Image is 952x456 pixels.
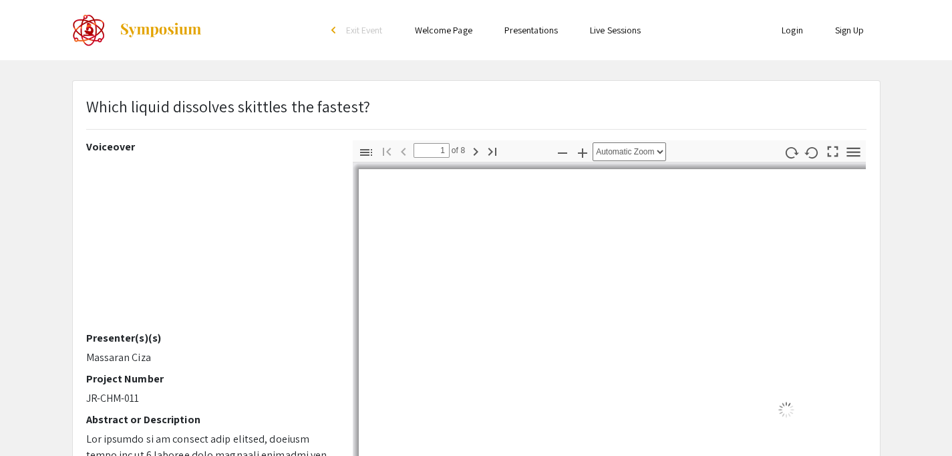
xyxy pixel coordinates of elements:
[593,142,666,161] select: Zoom
[346,24,383,36] span: Exit Event
[86,372,333,385] h2: Project Number
[414,143,450,158] input: Page
[481,141,504,160] button: Go to Last Page
[72,13,106,47] img: The 2022 CoorsTek Denver Metro Regional Science and Engineering Fair
[86,94,370,118] p: Which liquid dissolves skittles the fastest?
[392,141,415,160] button: Previous Page
[551,142,574,162] button: Zoom Out
[780,142,802,162] button: Rotate Clockwise
[571,142,594,162] button: Zoom In
[86,390,333,407] p: JR-CHM-011
[504,24,558,36] a: Presentations
[86,332,333,344] h2: Presenter(s)(s)
[821,140,844,160] button: Switch to Presentation Mode
[119,22,202,38] img: Symposium by ForagerOne
[842,142,864,162] button: Tools
[782,24,803,36] a: Login
[331,26,339,34] div: arrow_back_ios
[86,350,333,366] p: Massaran Ciza
[800,142,823,162] button: Rotate Counterclockwise
[355,142,377,162] button: Toggle Sidebar
[590,24,641,36] a: Live Sessions
[375,141,398,160] button: Go to First Page
[72,13,202,47] a: The 2022 CoorsTek Denver Metro Regional Science and Engineering Fair
[86,413,333,426] h2: Abstract or Description
[415,24,472,36] a: Welcome Page
[86,158,333,332] iframe: YouTube video player
[464,141,487,160] button: Next Page
[835,24,864,36] a: Sign Up
[450,143,466,158] span: of 8
[86,140,333,153] h2: Voiceover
